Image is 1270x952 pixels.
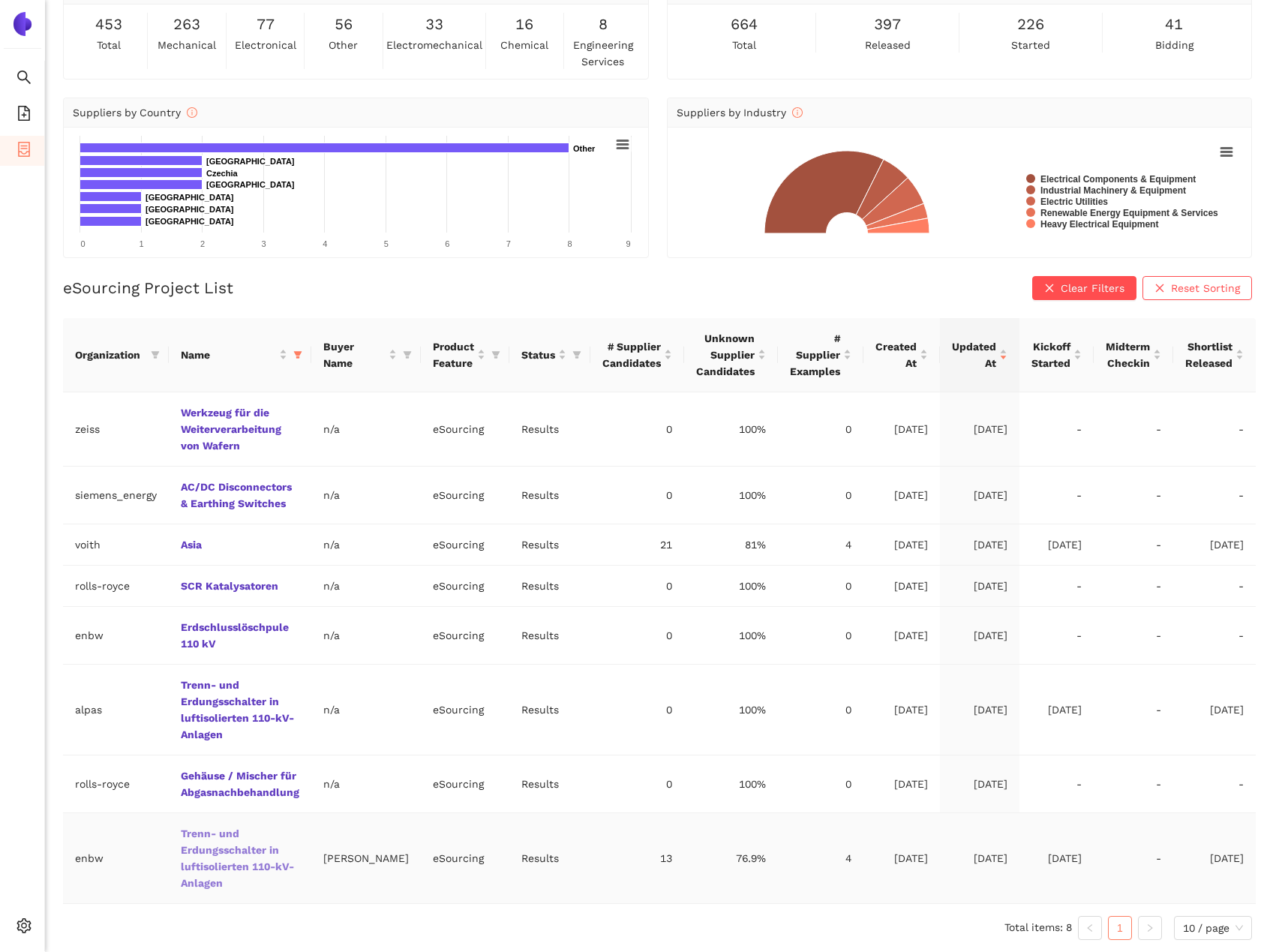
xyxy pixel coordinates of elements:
td: [DATE] [1019,665,1094,755]
td: Results [509,755,590,813]
td: - [1019,755,1094,813]
span: 397 [874,13,901,36]
td: [DATE] [863,524,940,566]
img: Logo [11,12,35,36]
span: Name [181,347,276,363]
button: closeClear Filters [1032,276,1136,300]
td: [DATE] [940,755,1019,813]
button: left [1078,916,1102,940]
td: 0 [778,665,863,755]
td: rolls-royce [63,566,169,607]
span: 664 [731,13,758,36]
td: 100% [684,755,778,813]
span: filter [151,350,160,359]
td: [DATE] [1173,524,1256,566]
td: - [1173,607,1256,665]
td: [DATE] [940,392,1019,467]
th: this column's title is Product Feature,this column is sortable [421,318,509,392]
span: electromechanical [386,37,482,53]
td: zeiss [63,392,169,467]
td: 0 [778,392,863,467]
th: this column's title is Midterm Checkin,this column is sortable [1094,318,1173,392]
text: 5 [384,239,389,248]
th: this column's title is Name,this column is sortable [169,318,311,392]
span: # Supplier Examples [790,330,840,380]
text: 2 [200,239,205,248]
span: Unknown Supplier Candidates [696,330,755,380]
td: - [1173,392,1256,467]
li: Previous Page [1078,916,1102,940]
td: 100% [684,566,778,607]
text: 8 [567,239,572,248]
span: Midterm Checkin [1106,338,1150,371]
span: total [732,37,756,53]
td: - [1094,392,1173,467]
span: chemical [500,37,548,53]
td: eSourcing [421,813,509,904]
span: 10 / page [1183,917,1243,939]
td: 0 [778,467,863,524]
td: 0 [778,755,863,813]
text: [GEOGRAPHIC_DATA] [146,193,234,202]
text: Heavy Electrical Equipment [1040,219,1158,230]
td: - [1094,607,1173,665]
td: 21 [590,524,684,566]
td: Results [509,524,590,566]
text: Other [573,144,596,153]
span: mechanical [158,37,216,53]
td: [PERSON_NAME] [311,813,421,904]
text: [GEOGRAPHIC_DATA] [206,180,295,189]
td: 100% [684,607,778,665]
td: 81% [684,524,778,566]
td: n/a [311,607,421,665]
span: Suppliers by Industry [677,107,803,119]
span: # Supplier Candidates [602,338,661,371]
span: started [1011,37,1050,53]
text: 3 [262,239,266,248]
span: search [17,65,32,95]
text: 4 [323,239,327,248]
td: - [1173,467,1256,524]
span: Updated At [952,338,996,371]
td: [DATE] [940,665,1019,755]
div: Page Size [1174,916,1252,940]
span: 263 [173,13,200,36]
td: 0 [590,665,684,755]
td: 4 [778,524,863,566]
td: [DATE] [1019,524,1094,566]
span: Status [521,347,555,363]
td: 0 [590,392,684,467]
td: [DATE] [940,813,1019,904]
text: 1 [139,239,143,248]
span: setting [17,913,32,943]
td: - [1173,755,1256,813]
td: 0 [778,566,863,607]
td: eSourcing [421,524,509,566]
th: this column's title is # Supplier Examples,this column is sortable [778,318,863,392]
td: Results [509,467,590,524]
span: 8 [599,13,608,36]
td: [DATE] [1173,665,1256,755]
td: [DATE] [863,665,940,755]
td: n/a [311,524,421,566]
td: [DATE] [1019,813,1094,904]
th: this column's title is Created At,this column is sortable [863,318,940,392]
td: 4 [778,813,863,904]
a: 1 [1109,917,1131,939]
span: Reset Sorting [1171,280,1240,296]
span: bidding [1155,37,1193,53]
td: Results [509,566,590,607]
text: [GEOGRAPHIC_DATA] [206,157,295,166]
span: total [97,37,121,53]
td: [DATE] [940,467,1019,524]
button: right [1138,916,1162,940]
th: this column's title is Kickoff Started,this column is sortable [1019,318,1094,392]
text: 6 [445,239,449,248]
td: - [1094,813,1173,904]
td: Results [509,665,590,755]
td: - [1019,467,1094,524]
td: [DATE] [940,566,1019,607]
span: 33 [425,13,443,36]
span: right [1145,923,1154,932]
span: Kickoff Started [1031,338,1070,371]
